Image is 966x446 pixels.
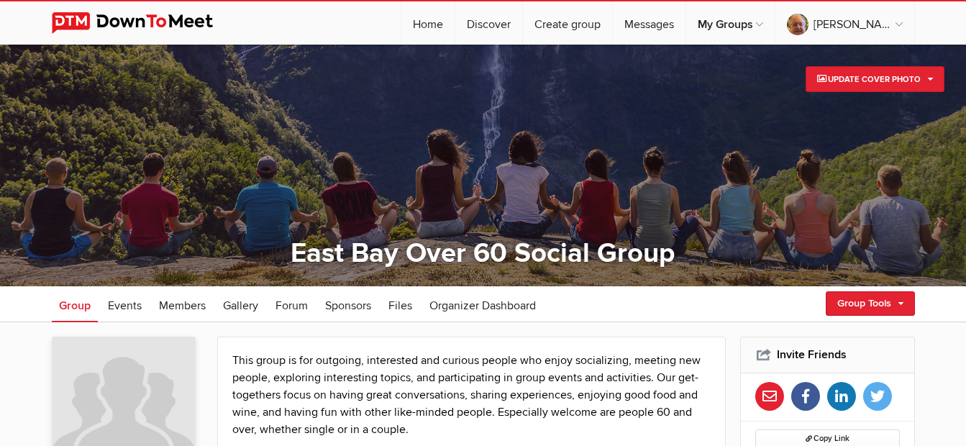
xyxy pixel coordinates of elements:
[318,286,378,322] a: Sponsors
[216,286,265,322] a: Gallery
[388,299,412,313] span: Files
[275,299,308,313] span: Forum
[52,286,98,322] a: Group
[101,286,149,322] a: Events
[108,299,142,313] span: Events
[325,299,371,313] span: Sponsors
[422,286,543,322] a: Organizer Dashboard
[775,1,914,45] a: [PERSON_NAME]
[152,286,213,322] a: Members
[381,286,419,322] a: Files
[806,434,849,443] span: Copy Link
[232,352,711,438] p: This group is for outgoing, interested and curious people who enjoy socializing, meeting new peop...
[52,12,235,34] img: DownToMeet
[523,1,612,45] a: Create group
[223,299,258,313] span: Gallery
[686,1,775,45] a: My Groups
[806,66,944,92] a: Update Cover Photo
[755,337,900,372] h2: Invite Friends
[826,291,915,316] a: Group Tools
[59,299,91,313] span: Group
[268,286,315,322] a: Forum
[159,299,206,313] span: Members
[401,1,455,45] a: Home
[429,299,536,313] span: Organizer Dashboard
[613,1,685,45] a: Messages
[455,1,522,45] a: Discover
